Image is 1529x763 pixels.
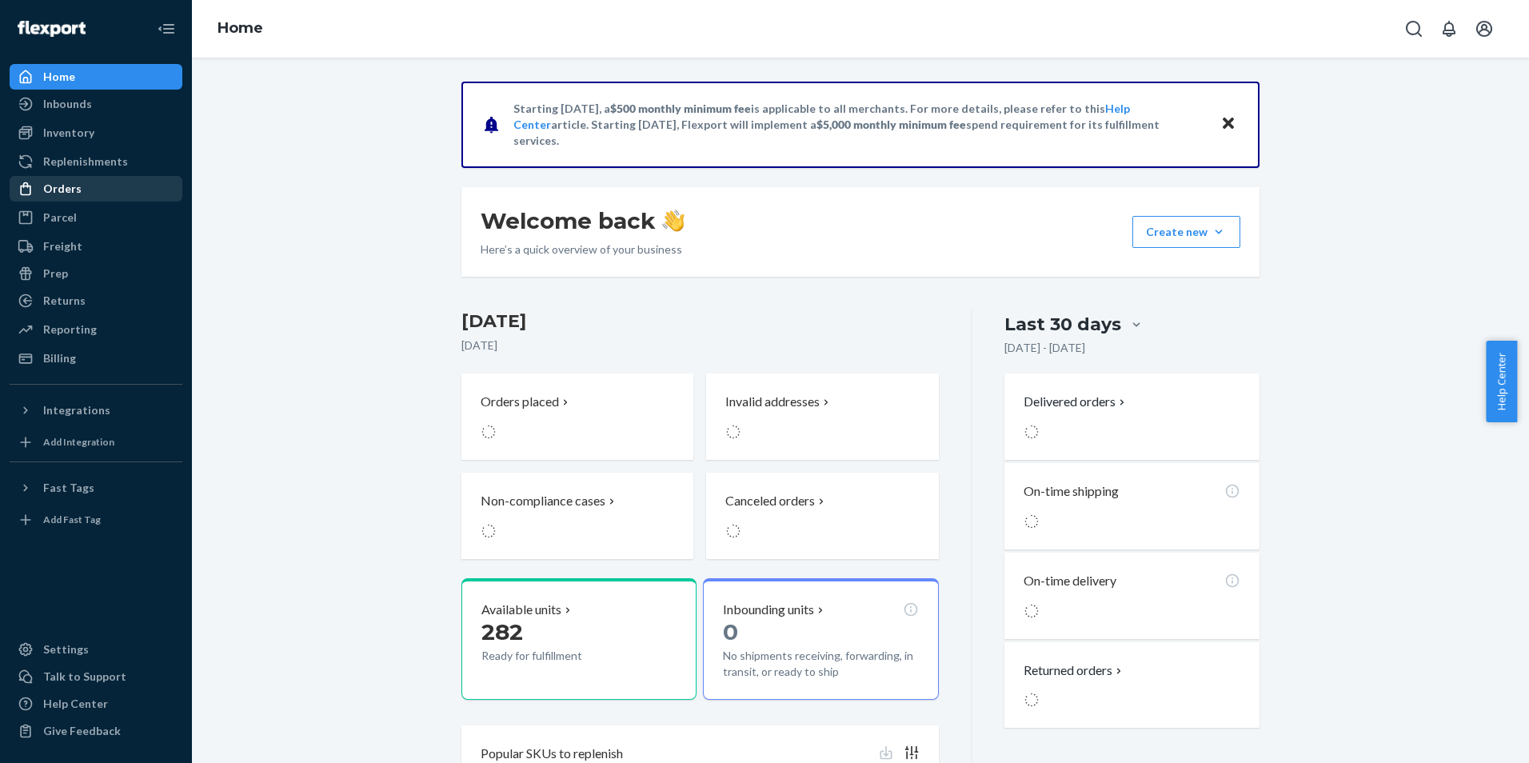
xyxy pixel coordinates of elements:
[43,96,92,112] div: Inbounds
[1024,572,1116,590] p: On-time delivery
[10,429,182,455] a: Add Integration
[10,149,182,174] a: Replenishments
[10,317,182,342] a: Reporting
[723,648,918,680] p: No shipments receiving, forwarding, in transit, or ready to ship
[43,641,89,657] div: Settings
[10,691,182,717] a: Help Center
[1433,13,1465,45] button: Open notifications
[43,266,68,282] div: Prep
[10,288,182,314] a: Returns
[43,480,94,496] div: Fast Tags
[461,338,939,354] p: [DATE]
[10,346,182,371] a: Billing
[481,618,523,645] span: 282
[706,374,938,460] button: Invalid addresses
[725,393,820,411] p: Invalid addresses
[10,120,182,146] a: Inventory
[1486,341,1517,422] button: Help Center
[706,473,938,559] button: Canceled orders
[481,601,561,619] p: Available units
[10,234,182,259] a: Freight
[10,64,182,90] a: Home
[10,475,182,501] button: Fast Tags
[150,13,182,45] button: Close Navigation
[18,21,86,37] img: Flexport logo
[10,397,182,423] button: Integrations
[481,648,629,664] p: Ready for fulfillment
[1218,113,1239,136] button: Close
[481,393,559,411] p: Orders placed
[1024,661,1125,680] button: Returned orders
[205,6,276,52] ol: breadcrumbs
[481,206,685,235] h1: Welcome back
[481,745,623,763] p: Popular SKUs to replenish
[725,492,815,510] p: Canceled orders
[461,374,693,460] button: Orders placed
[43,154,128,170] div: Replenishments
[43,181,82,197] div: Orders
[43,723,121,739] div: Give Feedback
[43,696,108,712] div: Help Center
[1004,340,1085,356] p: [DATE] - [DATE]
[481,492,605,510] p: Non-compliance cases
[43,669,126,685] div: Talk to Support
[43,125,94,141] div: Inventory
[610,102,751,115] span: $500 monthly minimum fee
[1132,216,1240,248] button: Create new
[1398,13,1430,45] button: Open Search Box
[43,435,114,449] div: Add Integration
[816,118,966,131] span: $5,000 monthly minimum fee
[10,176,182,202] a: Orders
[662,210,685,232] img: hand-wave emoji
[43,350,76,366] div: Billing
[10,205,182,230] a: Parcel
[461,473,693,559] button: Non-compliance cases
[723,618,738,645] span: 0
[43,210,77,226] div: Parcel
[1468,13,1500,45] button: Open account menu
[10,261,182,286] a: Prep
[218,19,263,37] a: Home
[1024,482,1119,501] p: On-time shipping
[461,578,697,700] button: Available units282Ready for fulfillment
[1004,312,1121,337] div: Last 30 days
[513,101,1205,149] p: Starting [DATE], a is applicable to all merchants. For more details, please refer to this article...
[10,91,182,117] a: Inbounds
[43,322,97,338] div: Reporting
[723,601,814,619] p: Inbounding units
[43,69,75,85] div: Home
[481,242,685,258] p: Here’s a quick overview of your business
[43,513,101,526] div: Add Fast Tag
[703,578,938,700] button: Inbounding units0No shipments receiving, forwarding, in transit, or ready to ship
[10,507,182,533] a: Add Fast Tag
[461,309,939,334] h3: [DATE]
[10,664,182,689] button: Talk to Support
[43,293,86,309] div: Returns
[30,11,96,26] span: Wsparcie
[10,718,182,744] button: Give Feedback
[1024,393,1128,411] button: Delivered orders
[10,637,182,662] a: Settings
[43,238,82,254] div: Freight
[43,402,110,418] div: Integrations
